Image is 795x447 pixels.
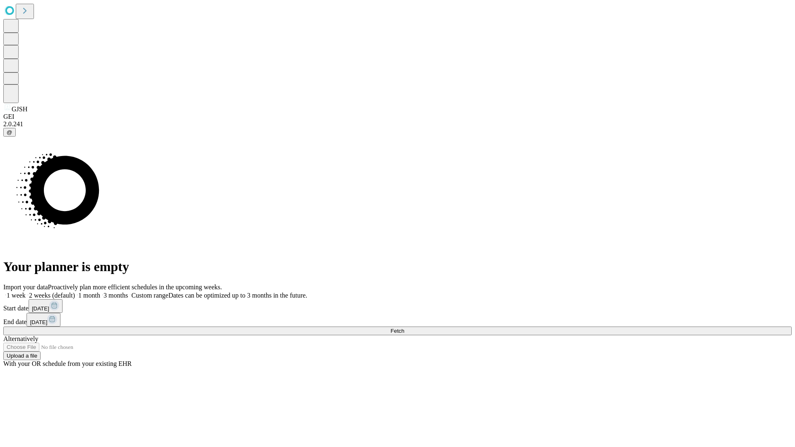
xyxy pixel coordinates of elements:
span: Alternatively [3,335,38,342]
button: @ [3,128,16,137]
button: Fetch [3,327,792,335]
span: Custom range [131,292,168,299]
div: 2.0.241 [3,120,792,128]
span: Import your data [3,284,48,291]
span: Proactively plan more efficient schedules in the upcoming weeks. [48,284,222,291]
button: [DATE] [29,299,63,313]
span: Fetch [390,328,404,334]
div: End date [3,313,792,327]
span: 1 week [7,292,26,299]
h1: Your planner is empty [3,259,792,274]
span: GJSH [12,106,27,113]
button: Upload a file [3,351,41,360]
div: Start date [3,299,792,313]
span: Dates can be optimized up to 3 months in the future. [169,292,307,299]
span: [DATE] [32,305,49,312]
span: 1 month [78,292,100,299]
span: @ [7,129,12,135]
span: 3 months [104,292,128,299]
span: [DATE] [30,319,47,325]
button: [DATE] [26,313,60,327]
span: 2 weeks (default) [29,292,75,299]
span: With your OR schedule from your existing EHR [3,360,132,367]
div: GEI [3,113,792,120]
